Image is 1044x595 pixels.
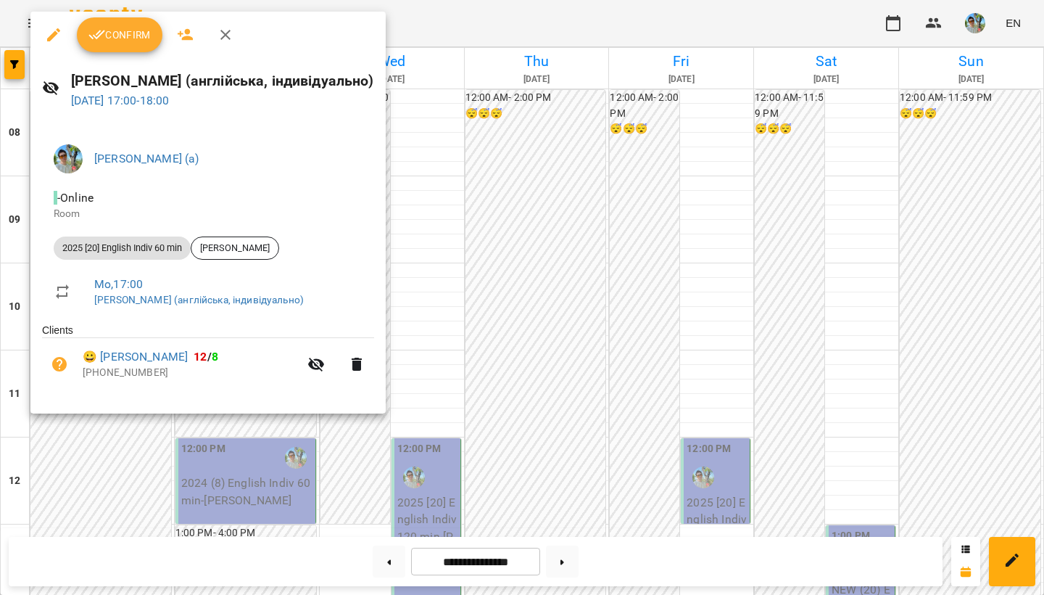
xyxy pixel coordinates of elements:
h6: [PERSON_NAME] (англійська, індивідуально) [71,70,374,92]
img: 744843a61c413a071730a266d875f08e.JPG [54,144,83,173]
ul: Clients [42,323,374,395]
span: 8 [212,350,218,364]
b: / [194,350,218,364]
div: [PERSON_NAME] [191,237,279,260]
span: - Online [54,191,96,205]
button: Confirm [77,17,162,52]
span: Confirm [88,26,151,44]
a: [PERSON_NAME] (а) [94,152,199,165]
a: [DATE] 17:00-18:00 [71,94,170,107]
a: Mo , 17:00 [94,277,143,291]
span: 12 [194,350,207,364]
p: Room [54,207,362,221]
a: 😀 [PERSON_NAME] [83,348,188,366]
button: Unpaid. Bill the attendance? [42,347,77,382]
p: [PHONE_NUMBER] [83,366,299,380]
span: 2025 [20] English Indiv 60 min [54,242,191,255]
a: [PERSON_NAME] (англійська, індивідуально) [94,294,304,305]
span: [PERSON_NAME] [191,242,278,255]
